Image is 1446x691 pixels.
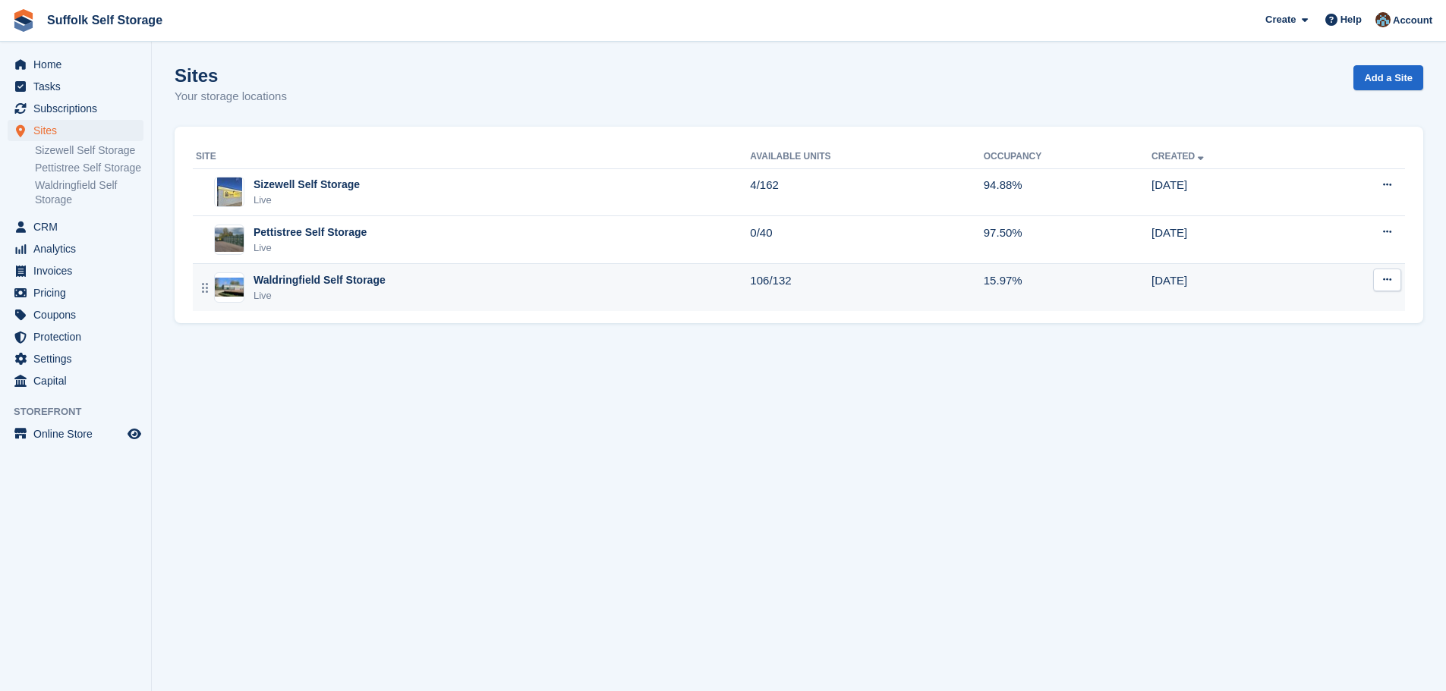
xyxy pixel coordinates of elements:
a: menu [8,98,143,119]
a: Add a Site [1353,65,1423,90]
a: Preview store [125,425,143,443]
a: menu [8,370,143,391]
span: Account [1393,13,1432,28]
a: Pettistree Self Storage [35,161,143,175]
span: Pricing [33,282,124,303]
img: Lisa Furneaux [1375,12,1391,27]
img: Image of Sizewell Self Storage site [217,177,242,207]
span: Online Store [33,423,124,444]
img: Image of Pettistree Self Storage site [215,228,244,252]
span: Storefront [14,404,151,419]
a: Waldringfield Self Storage [35,178,143,207]
a: menu [8,238,143,259]
th: Site [193,145,750,169]
td: 106/132 [750,264,983,311]
div: Live [254,240,367,256]
th: Available Units [750,145,983,169]
a: menu [8,282,143,303]
a: menu [8,260,143,281]
a: menu [8,348,143,369]
td: 97.50% [984,216,1151,264]
a: Suffolk Self Storage [41,8,169,33]
span: Tasks [33,76,124,97]
td: 4/162 [750,168,983,216]
td: 0/40 [750,216,983,264]
span: Settings [33,348,124,369]
h1: Sites [175,65,287,86]
span: Invoices [33,260,124,281]
span: Coupons [33,304,124,325]
a: Created [1151,151,1207,162]
div: Sizewell Self Storage [254,177,360,193]
a: Sizewell Self Storage [35,143,143,158]
a: menu [8,120,143,141]
td: [DATE] [1151,168,1312,216]
span: Capital [33,370,124,391]
td: [DATE] [1151,264,1312,311]
img: Image of Waldringfield Self Storage site [215,278,244,297]
div: Live [254,288,386,303]
a: menu [8,54,143,75]
span: Home [33,54,124,75]
a: menu [8,423,143,444]
td: [DATE] [1151,216,1312,264]
span: Create [1265,12,1296,27]
a: menu [8,76,143,97]
div: Pettistree Self Storage [254,225,367,240]
span: Protection [33,326,124,347]
a: menu [8,216,143,237]
div: Live [254,193,360,208]
img: stora-icon-8386f47178a22dfd0bd8f6a31ec36ba5ce8667c1dd55bd0f319d3a0aa187defe.svg [12,9,35,32]
span: Sites [33,120,124,141]
span: Help [1340,12,1362,27]
span: CRM [33,216,124,237]
p: Your storage locations [175,88,287,105]
a: menu [8,304,143,325]
div: Waldringfield Self Storage [254,272,386,288]
span: Analytics [33,238,124,259]
th: Occupancy [984,145,1151,169]
span: Subscriptions [33,98,124,119]
td: 94.88% [984,168,1151,216]
a: menu [8,326,143,347]
td: 15.97% [984,264,1151,311]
